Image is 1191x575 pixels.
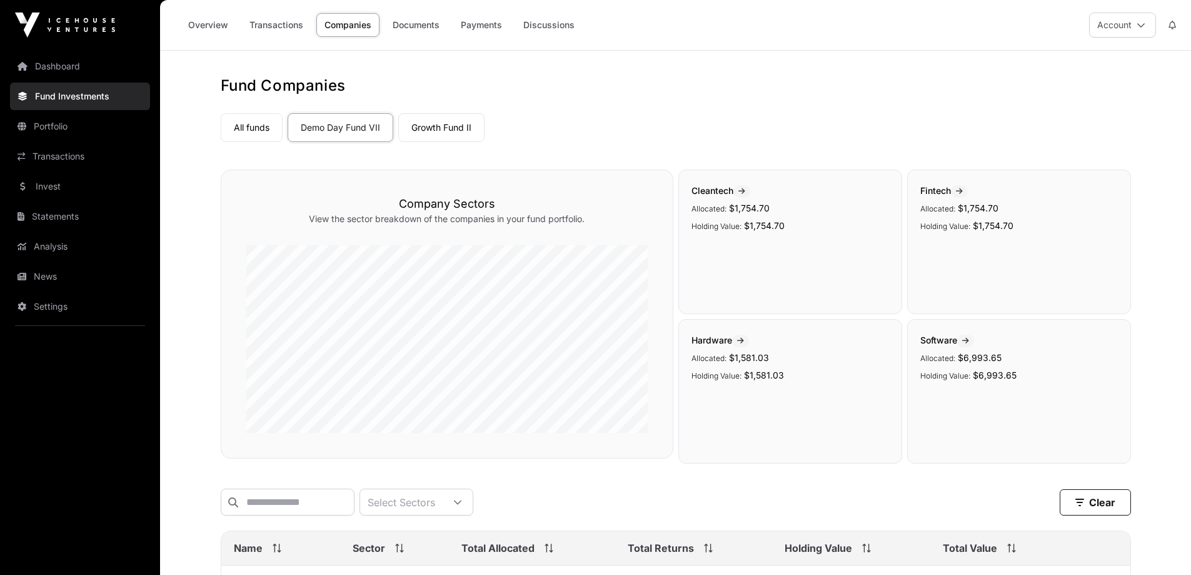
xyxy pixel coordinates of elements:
span: Allocated: [920,354,955,363]
a: Settings [10,293,150,320]
span: Name [234,541,263,556]
span: $1,581.03 [744,370,784,380]
span: Hardware [691,335,749,345]
span: Holding Value [785,541,852,556]
a: Analysis [10,233,150,260]
a: Fund Investments [10,83,150,110]
h1: Fund Companies [221,76,1131,96]
a: Demo Day Fund VII [288,113,393,142]
a: Overview [180,13,236,37]
span: Allocated: [920,204,955,213]
a: Payments [453,13,510,37]
span: Software [920,335,974,345]
iframe: Chat Widget [1128,515,1191,575]
span: $6,993.65 [958,352,1002,363]
a: Transactions [241,13,311,37]
span: $1,754.70 [744,220,785,231]
span: $1,754.70 [958,203,998,213]
span: Holding Value: [691,371,741,380]
a: News [10,263,150,290]
a: Documents [384,13,448,37]
a: Companies [316,13,379,37]
span: Allocated: [691,204,726,213]
span: Holding Value: [920,371,970,380]
span: Total Value [943,541,997,556]
button: Account [1089,13,1156,38]
img: Icehouse Ventures Logo [15,13,115,38]
a: Statements [10,203,150,230]
span: Holding Value: [691,221,741,231]
a: Discussions [515,13,583,37]
span: Sector [353,541,385,556]
span: Allocated: [691,354,726,363]
span: Fintech [920,185,968,196]
a: Dashboard [10,53,150,80]
span: $6,993.65 [973,370,1017,380]
a: All funds [221,113,283,142]
a: Transactions [10,143,150,170]
a: Invest [10,173,150,200]
button: Clear [1060,489,1131,516]
span: Holding Value: [920,221,970,231]
span: Cleantech [691,185,750,196]
span: Total Allocated [461,541,535,556]
span: $1,754.70 [973,220,1013,231]
span: $1,581.03 [729,352,769,363]
p: View the sector breakdown of the companies in your fund portfolio. [246,213,648,225]
h3: Company Sectors [246,195,648,213]
span: Total Returns [628,541,694,556]
span: $1,754.70 [729,203,770,213]
a: Growth Fund II [398,113,485,142]
a: Portfolio [10,113,150,140]
div: Select Sectors [360,489,443,515]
